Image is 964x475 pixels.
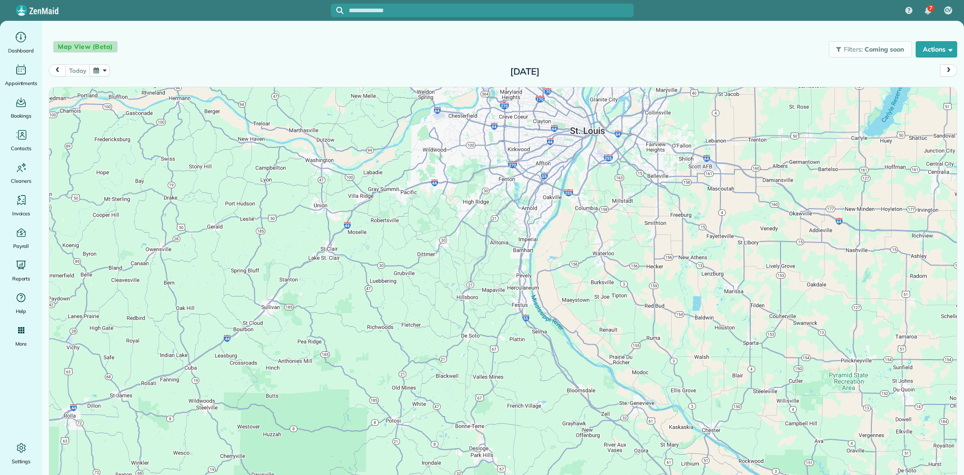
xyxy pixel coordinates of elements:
[12,274,30,283] span: Reports
[49,64,66,76] button: prev
[4,160,38,185] a: Cleaners
[53,41,118,52] span: Map View (Beta)
[929,5,932,12] span: 7
[940,64,957,76] button: next
[4,95,38,120] a: Bookings
[65,64,90,76] button: today
[4,290,38,316] a: Help
[12,457,31,466] span: Settings
[11,144,31,153] span: Contacts
[336,7,343,14] svg: Focus search
[4,441,38,466] a: Settings
[5,79,38,88] span: Appointments
[8,46,34,55] span: Dashboard
[4,62,38,88] a: Appointments
[4,193,38,218] a: Invoices
[331,7,343,14] button: Focus search
[16,307,27,316] span: Help
[916,41,957,57] button: Actions
[11,176,31,185] span: Cleaners
[13,242,29,251] span: Payroll
[4,225,38,251] a: Payroll
[468,66,581,76] h2: [DATE]
[4,30,38,55] a: Dashboard
[11,111,32,120] span: Bookings
[4,128,38,153] a: Contacts
[15,339,27,348] span: More
[4,258,38,283] a: Reports
[918,1,937,21] div: 7 unread notifications
[865,45,905,53] span: Coming soon
[844,45,863,53] span: Filters:
[12,209,30,218] span: Invoices
[945,7,952,14] span: CV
